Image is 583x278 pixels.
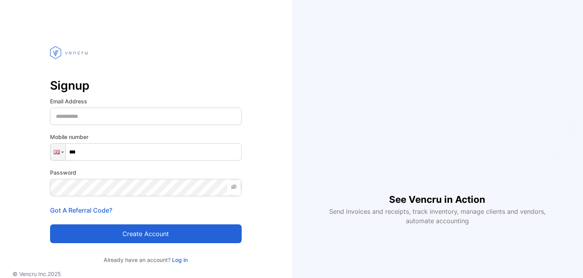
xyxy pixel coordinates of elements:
[50,144,65,160] div: United Kingdom: + 44
[50,206,242,215] p: Got A Referral Code?
[50,76,242,95] p: Signup
[324,52,551,180] iframe: YouTube video player
[170,256,188,263] a: Log in
[50,133,242,141] label: Mobile number
[50,31,89,74] img: vencru logo
[50,168,242,177] label: Password
[389,180,485,207] h1: See Vencru in Action
[50,256,242,264] p: Already have an account?
[50,224,242,243] button: Create account
[325,207,550,226] p: Send invoices and receipts, track inventory, manage clients and vendors, automate accounting
[50,97,242,105] label: Email Address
